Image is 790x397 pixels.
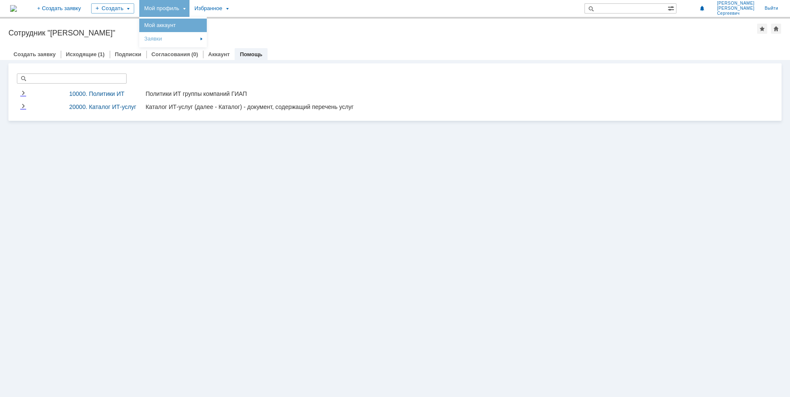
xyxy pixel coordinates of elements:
[146,89,372,99] div: Политики ИТ группы компаний ГИАП
[19,90,28,97] a: Expand
[69,90,124,97] a: 10000. Политики ИТ
[152,51,190,57] a: Согласования
[191,51,198,57] div: (0)
[66,51,97,57] a: Исходящие
[8,29,757,37] div: Сотрудник "[PERSON_NAME]"
[115,51,141,57] a: Подписки
[91,3,134,14] div: Создать
[19,103,28,110] a: Expand
[69,103,136,110] a: 20000. Каталог ИТ-услуг
[717,11,755,16] span: Сергеевич
[10,5,17,12] img: logo
[141,20,205,30] a: Мой аккаунт
[771,24,781,34] div: Сделать домашней страницей
[10,5,17,12] a: Перейти на домашнюю страницу
[717,6,755,11] span: [PERSON_NAME]
[717,1,755,6] span: [PERSON_NAME]
[208,51,230,57] a: Аккаунт
[141,34,205,44] div: Заявки
[98,51,105,57] div: (1)
[757,24,767,34] div: Добавить в избранное
[146,102,372,142] div: Каталог ИТ-услуг (далее - Каталог) - документ, содержащий перечень услуг информационных технологи...
[668,4,676,12] span: Расширенный поиск
[14,51,56,57] a: Создать заявку
[240,51,262,57] a: Помощь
